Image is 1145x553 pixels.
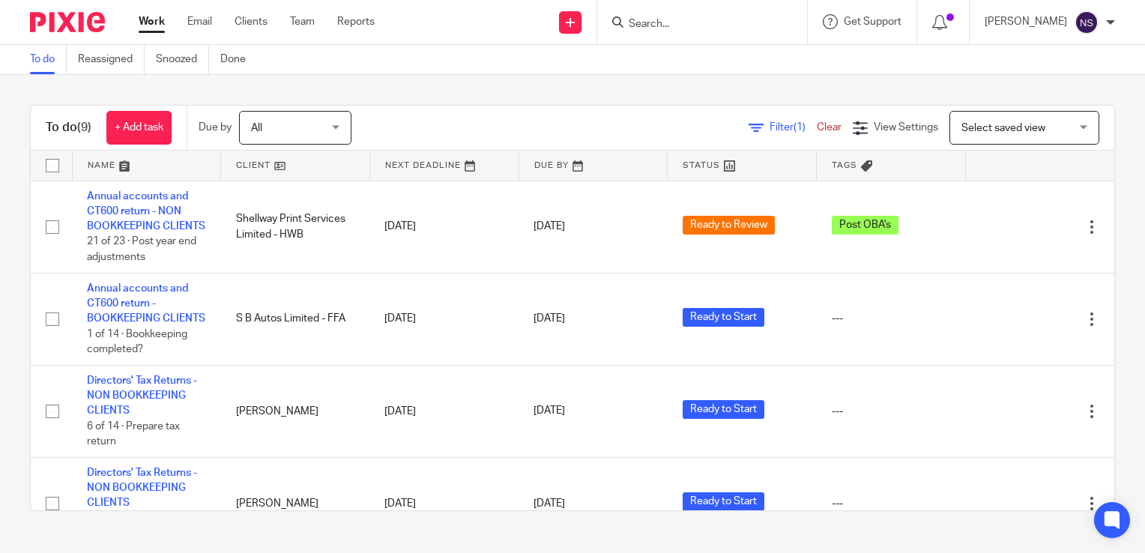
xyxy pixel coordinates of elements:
[844,16,901,27] span: Get Support
[369,273,519,365] td: [DATE]
[220,45,257,74] a: Done
[961,123,1045,133] span: Select saved view
[683,308,764,327] span: Ready to Start
[87,237,196,263] span: 21 of 23 · Post year end adjustments
[770,122,817,133] span: Filter
[832,161,857,169] span: Tags
[683,400,764,419] span: Ready to Start
[832,404,951,419] div: ---
[221,457,370,549] td: [PERSON_NAME]
[78,45,145,74] a: Reassigned
[30,12,105,32] img: Pixie
[369,365,519,457] td: [DATE]
[832,311,951,326] div: ---
[683,216,775,235] span: Ready to Review
[221,181,370,273] td: Shellway Print Services Limited - HWB
[221,365,370,457] td: [PERSON_NAME]
[199,120,232,135] p: Due by
[251,123,262,133] span: All
[87,421,180,447] span: 6 of 14 · Prepare tax return
[235,14,268,29] a: Clients
[30,45,67,74] a: To do
[534,221,565,232] span: [DATE]
[46,120,91,136] h1: To do
[87,468,197,509] a: Directors' Tax Returns - NON BOOKKEEPING CLIENTS
[1075,10,1099,34] img: svg%3E
[87,375,197,417] a: Directors' Tax Returns - NON BOOKKEEPING CLIENTS
[832,216,898,235] span: Post OBA's
[337,14,375,29] a: Reports
[794,122,806,133] span: (1)
[187,14,212,29] a: Email
[874,122,938,133] span: View Settings
[534,498,565,509] span: [DATE]
[985,14,1067,29] p: [PERSON_NAME]
[290,14,315,29] a: Team
[817,122,842,133] a: Clear
[683,492,764,511] span: Ready to Start
[106,111,172,145] a: + Add task
[832,496,951,511] div: ---
[627,18,762,31] input: Search
[221,273,370,365] td: S B Autos Limited - FFA
[87,283,205,324] a: Annual accounts and CT600 return - BOOKKEEPING CLIENTS
[156,45,209,74] a: Snoozed
[369,181,519,273] td: [DATE]
[87,191,205,232] a: Annual accounts and CT600 return - NON BOOKKEEPING CLIENTS
[87,329,187,355] span: 1 of 14 · Bookkeeping completed?
[139,14,165,29] a: Work
[369,457,519,549] td: [DATE]
[534,406,565,417] span: [DATE]
[534,314,565,324] span: [DATE]
[77,121,91,133] span: (9)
